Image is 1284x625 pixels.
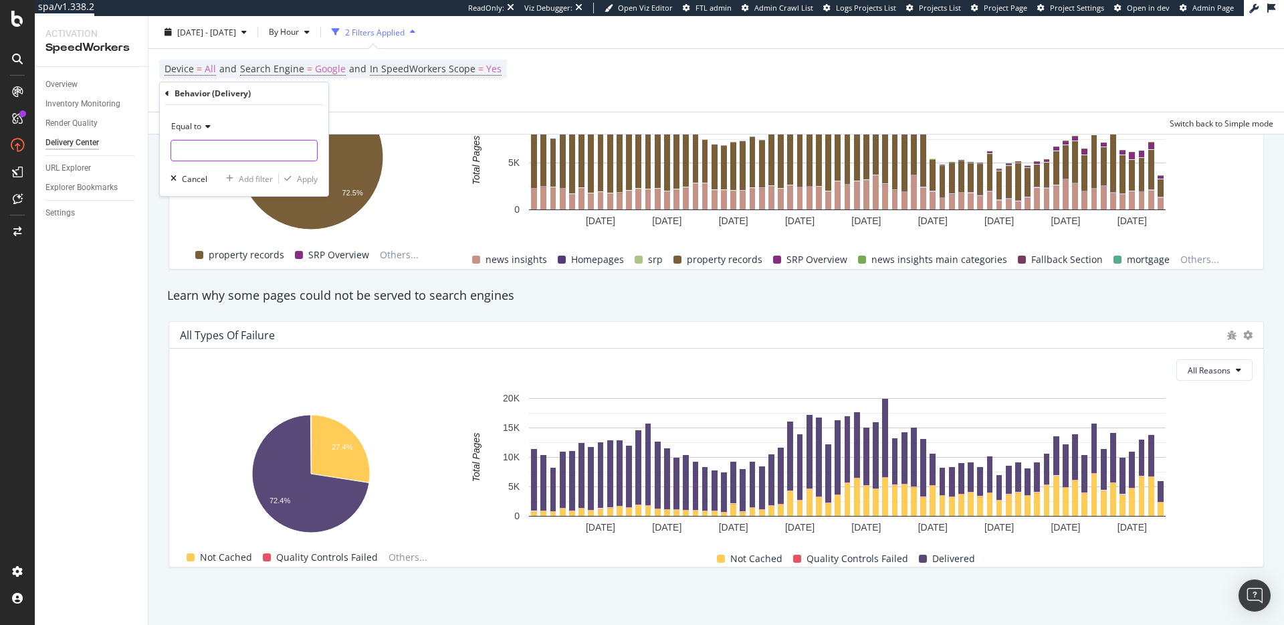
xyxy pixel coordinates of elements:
text: 5K [508,157,520,168]
span: mortgage [1127,252,1170,268]
div: bug [1227,331,1237,340]
text: 0 [514,511,520,522]
span: property records [209,247,284,263]
a: Explorer Bookmarks [45,181,138,195]
div: ReadOnly: [468,3,504,13]
div: SpeedWorkers [45,40,137,56]
text: 20K [503,393,520,404]
div: Learn why some pages could not be served to search engines [160,287,1272,304]
text: [DATE] [652,522,681,533]
span: Not Cached [730,551,782,567]
a: Open Viz Editor [605,3,673,13]
button: Switch back to Simple mode [1164,112,1273,134]
span: property records [687,252,762,268]
button: By Hour [263,21,315,43]
div: Delivery Center [45,136,99,150]
a: Overview [45,78,138,92]
svg: A chart. [449,62,1245,239]
div: Activation [45,27,137,40]
div: Open Intercom Messenger [1239,579,1271,612]
span: and [219,62,237,75]
text: [DATE] [652,215,681,226]
span: news insights main categories [871,252,1007,268]
span: Others... [383,549,433,565]
button: Apply [279,172,318,185]
text: [DATE] [851,215,881,226]
text: [DATE] [719,522,748,533]
span: Google [315,60,346,78]
span: [DATE] - [DATE] [177,26,236,37]
span: Delivered [932,551,975,567]
text: Total Pages [471,433,481,482]
div: Apply [297,173,318,185]
text: 72.5% [342,188,362,196]
a: Admin Page [1180,3,1234,13]
button: Add filter [221,172,273,185]
span: All [205,60,216,78]
span: Others... [374,247,424,263]
span: Project Settings [1050,3,1104,13]
div: A chart. [180,78,441,239]
a: Projects List [906,3,961,13]
button: Cancel [165,172,207,185]
text: [DATE] [851,522,881,533]
div: Render Quality [45,116,98,130]
text: [DATE] [1117,522,1147,533]
a: Open in dev [1114,3,1170,13]
span: Quality Controls Failed [807,551,908,567]
span: In SpeedWorkers Scope [370,62,475,75]
text: 5K [508,482,520,493]
span: SRP Overview [308,247,369,263]
div: URL Explorer [45,161,91,175]
span: Others... [1175,252,1224,268]
span: All Reasons [1188,365,1230,376]
div: Inventory Monitoring [45,97,120,111]
span: = [478,62,484,75]
span: news insights [486,252,547,268]
span: By Hour [263,26,299,37]
text: 72.4% [270,497,290,505]
svg: A chart. [449,391,1245,539]
span: Admin Crawl List [754,3,813,13]
div: Add filter [239,173,273,185]
text: 15K [503,423,520,434]
span: Yes [486,60,502,78]
span: Not Cached [200,549,252,565]
a: Delivery Center [45,136,138,150]
span: = [307,62,312,75]
div: Behavior (Delivery) [175,88,251,99]
text: [DATE] [1051,215,1080,226]
text: [DATE] [1051,522,1080,533]
a: URL Explorer [45,161,138,175]
div: Viz Debugger: [524,3,572,13]
span: Admin Page [1192,3,1234,13]
span: Logs Projects List [836,3,896,13]
a: Admin Crawl List [742,3,813,13]
span: = [197,62,202,75]
span: srp [648,252,663,268]
span: Open Viz Editor [618,3,673,13]
text: 27.4% [332,443,352,451]
span: Open in dev [1127,3,1170,13]
text: [DATE] [785,522,815,533]
div: Cancel [182,173,207,185]
div: Explorer Bookmarks [45,181,118,195]
span: and [349,62,366,75]
svg: A chart. [180,408,441,539]
div: 2 Filters Applied [345,26,405,37]
div: Settings [45,206,75,220]
text: [DATE] [719,215,748,226]
button: 2 Filters Applied [326,21,421,43]
div: Overview [45,78,78,92]
span: Project Page [984,3,1027,13]
div: All Types of Failure [180,329,275,342]
button: All Reasons [1176,359,1253,381]
a: Project Settings [1037,3,1104,13]
a: Inventory Monitoring [45,97,138,111]
text: [DATE] [918,215,948,226]
a: Logs Projects List [823,3,896,13]
a: Settings [45,206,138,220]
text: 10K [503,452,520,463]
